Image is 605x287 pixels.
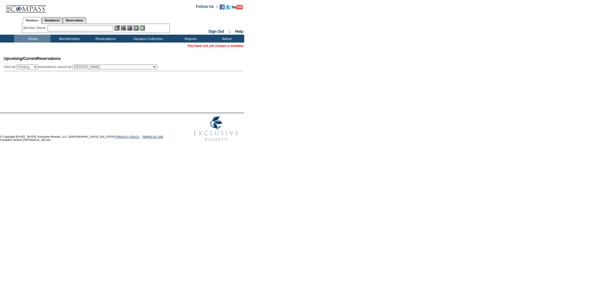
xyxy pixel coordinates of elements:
[4,56,61,61] span: Reservations
[121,25,126,31] img: View
[187,44,244,48] span: You have not yet chosen a member.
[50,35,87,43] td: Memberships
[220,4,225,9] img: Become our fan on Facebook
[232,6,243,10] a: Subscribe to our YouTube Channel
[123,35,172,43] td: Vacation Collection
[23,25,48,31] div: Member Name:
[232,5,243,9] img: Subscribe to our YouTube Channel
[172,35,208,43] td: Reports
[220,6,225,10] a: Become our fan on Facebook
[4,56,37,61] span: Upcoming/Current
[114,25,120,31] img: b_edit.gif
[188,113,244,145] img: Exclusive Resorts
[42,17,63,24] a: Residences
[140,25,145,31] img: b_calculator.gif
[228,29,231,34] span: ::
[87,35,123,43] td: Reservations
[14,35,50,43] td: Home
[63,17,86,24] a: Reservations
[226,6,231,10] a: Follow us on Twitter
[4,65,160,69] div: View all: reservations owned by:
[235,29,243,34] a: Help
[142,135,164,138] a: TERMS OF USE
[196,4,218,11] td: Follow Us ::
[208,35,244,43] td: Admin
[116,135,140,138] a: PRIVACY POLICY
[127,25,132,31] img: Impersonate
[226,4,231,9] img: Follow us on Twitter
[208,29,224,34] a: Sign Out
[23,17,42,24] a: Members
[133,25,139,31] img: Reservations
